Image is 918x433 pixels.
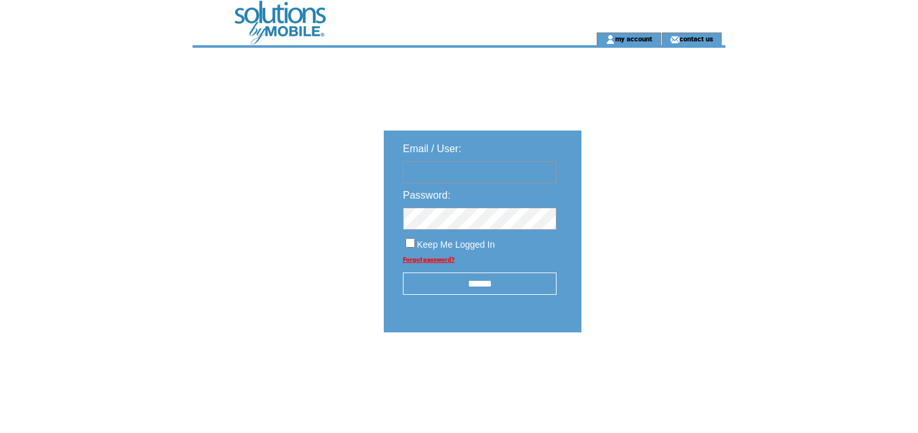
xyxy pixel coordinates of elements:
[403,143,462,154] span: Email / User:
[670,34,680,45] img: contact_us_icon.gif;jsessionid=5F0171E7BA663DC8C323318EC2F0CB5D
[606,34,615,45] img: account_icon.gif;jsessionid=5F0171E7BA663DC8C323318EC2F0CB5D
[618,364,682,380] img: transparent.png;jsessionid=5F0171E7BA663DC8C323318EC2F0CB5D
[403,256,455,263] a: Forgot password?
[680,34,713,43] a: contact us
[403,190,451,201] span: Password:
[615,34,652,43] a: my account
[417,239,495,250] span: Keep Me Logged In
